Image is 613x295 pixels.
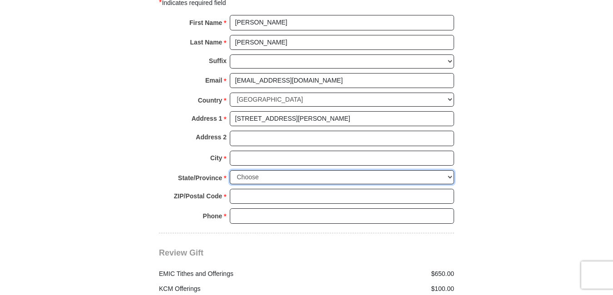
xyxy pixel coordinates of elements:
div: $100.00 [306,284,459,294]
strong: City [210,152,222,164]
span: Review Gift [159,248,203,257]
strong: First Name [189,16,222,29]
strong: Email [205,74,222,87]
div: EMIC Tithes and Offerings [154,269,307,279]
div: KCM Offerings [154,284,307,294]
div: $650.00 [306,269,459,279]
strong: Address 1 [192,112,222,125]
strong: State/Province [178,172,222,184]
strong: Country [198,94,222,107]
strong: Suffix [209,54,227,67]
strong: ZIP/Postal Code [174,190,222,202]
strong: Last Name [190,36,222,49]
strong: Phone [203,210,222,222]
strong: Address 2 [196,131,227,143]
